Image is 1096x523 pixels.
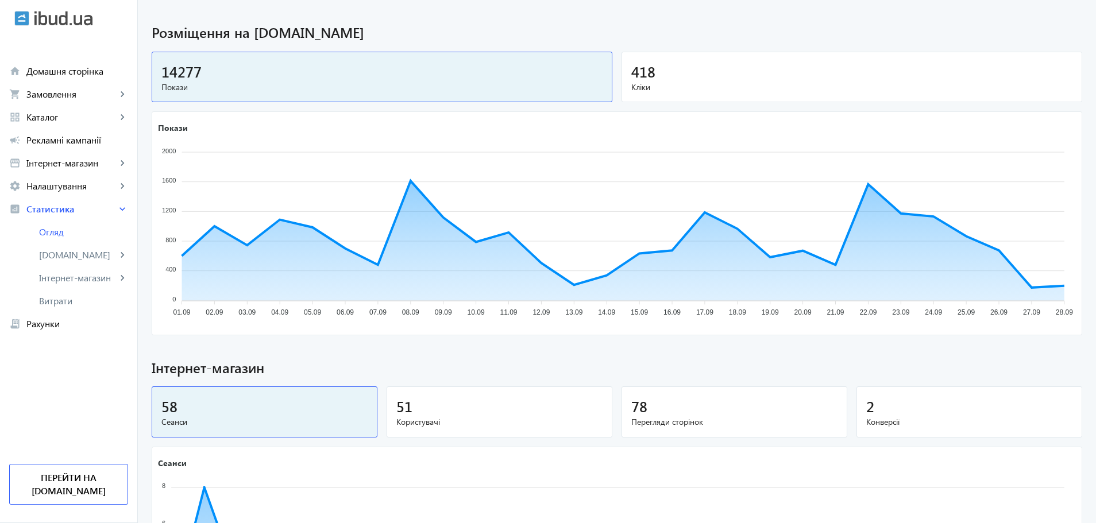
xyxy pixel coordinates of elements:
mat-icon: grid_view [9,111,21,123]
tspan: 09.09 [435,309,452,317]
img: ibud_text.svg [34,11,92,26]
mat-icon: campaign [9,134,21,146]
text: Сеанси [158,457,187,468]
span: Рахунки [26,318,128,330]
a: Перейти на [DOMAIN_NAME] [9,464,128,505]
tspan: 22.09 [859,309,877,317]
tspan: 1600 [162,177,176,184]
span: Огляд [39,226,128,238]
mat-icon: keyboard_arrow_right [117,88,128,100]
span: Перегляди сторінок [631,416,838,428]
tspan: 17.09 [696,309,713,317]
span: Інтернет-магазин [152,358,1082,378]
span: Покази [161,82,603,93]
tspan: 15.09 [631,309,648,317]
tspan: 400 [165,266,176,273]
span: Витрати [39,295,128,307]
text: Покази [158,122,188,133]
span: 78 [631,397,647,416]
tspan: 03.09 [238,309,256,317]
tspan: 2000 [162,148,176,154]
mat-icon: settings [9,180,21,192]
tspan: 04.09 [271,309,288,317]
mat-icon: keyboard_arrow_right [117,180,128,192]
tspan: 23.09 [892,309,909,317]
span: 51 [396,397,412,416]
tspan: 06.09 [337,309,354,317]
tspan: 02.09 [206,309,223,317]
tspan: 01.09 [173,309,190,317]
span: 14277 [161,62,202,81]
span: Статистика [26,203,117,215]
mat-icon: keyboard_arrow_right [117,203,128,215]
mat-icon: keyboard_arrow_right [117,272,128,284]
span: 418 [631,62,655,81]
tspan: 18.09 [729,309,746,317]
tspan: 13.09 [565,309,582,317]
tspan: 10.09 [468,309,485,317]
span: [DOMAIN_NAME] [39,249,117,261]
span: Розміщення на [DOMAIN_NAME] [152,23,1082,42]
tspan: 1200 [162,207,176,214]
tspan: 25.09 [958,309,975,317]
tspan: 07.09 [369,309,387,317]
span: Інтернет-магазин [39,272,117,284]
tspan: 20.09 [794,309,812,317]
span: Кліки [631,82,1072,93]
tspan: 24.09 [925,309,942,317]
mat-icon: home [9,65,21,77]
mat-icon: receipt_long [9,318,21,330]
mat-icon: analytics [9,203,21,215]
span: Замовлення [26,88,117,100]
span: 2 [866,397,874,416]
tspan: 05.09 [304,309,321,317]
tspan: 08.09 [402,309,419,317]
span: Рекламні кампанії [26,134,128,146]
tspan: 27.09 [1023,309,1040,317]
span: Інтернет-магазин [26,157,117,169]
mat-icon: storefront [9,157,21,169]
tspan: 0 [172,296,176,303]
tspan: 28.09 [1056,309,1073,317]
span: Каталог [26,111,117,123]
mat-icon: keyboard_arrow_right [117,157,128,169]
tspan: 21.09 [827,309,844,317]
mat-icon: keyboard_arrow_right [117,249,128,261]
span: Користувачі [396,416,603,428]
tspan: 14.09 [598,309,615,317]
span: 58 [161,397,177,416]
tspan: 26.09 [990,309,1008,317]
span: Конверсії [866,416,1072,428]
span: Налаштування [26,180,117,192]
mat-icon: shopping_cart [9,88,21,100]
span: Сеанси [161,416,368,428]
tspan: 16.09 [663,309,681,317]
tspan: 8 [162,482,165,489]
img: ibud.svg [14,11,29,26]
tspan: 800 [165,237,176,243]
span: Домашня сторінка [26,65,128,77]
mat-icon: keyboard_arrow_right [117,111,128,123]
tspan: 12.09 [532,309,550,317]
tspan: 19.09 [762,309,779,317]
tspan: 11.09 [500,309,517,317]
